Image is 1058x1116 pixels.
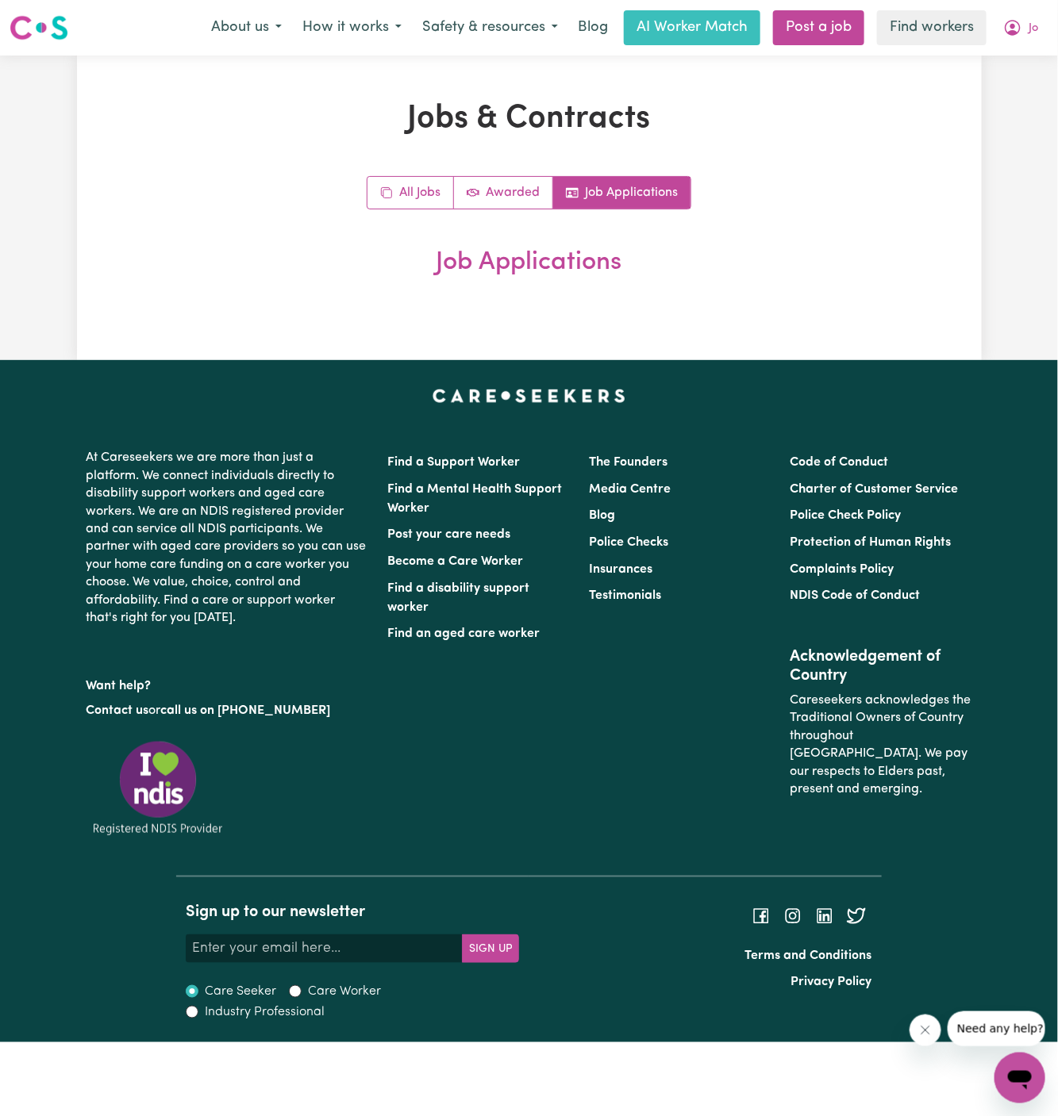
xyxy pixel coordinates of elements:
p: At Careseekers we are more than just a platform. We connect individuals directly to disability su... [87,443,369,633]
a: Find a Mental Health Support Worker [388,483,563,515]
a: Charter of Customer Service [790,483,958,496]
a: Insurances [589,563,652,576]
a: Find workers [877,10,987,45]
a: Contact us [87,704,149,717]
a: Job applications [553,177,691,209]
a: Careseekers home page [433,389,625,401]
a: All jobs [367,177,454,209]
button: Safety & resources [412,11,568,44]
iframe: Message from company [948,1011,1045,1046]
button: Subscribe [462,934,519,963]
button: How it works [292,11,412,44]
a: Follow Careseekers on Instagram [783,910,802,922]
a: Blog [589,509,615,522]
input: Enter your email here... [186,934,463,963]
a: Find a Support Worker [388,456,521,469]
p: or [87,696,369,726]
a: Terms and Conditions [745,949,872,962]
a: Post a job [773,10,864,45]
button: My Account [993,11,1048,44]
h2: Sign up to our newsletter [186,903,519,922]
a: NDIS Code of Conduct [790,589,920,602]
a: call us on [PHONE_NUMBER] [161,704,331,717]
p: Want help? [87,671,369,695]
p: Careseekers acknowledges the Traditional Owners of Country throughout [GEOGRAPHIC_DATA]. We pay o... [790,685,971,804]
a: AI Worker Match [624,10,760,45]
a: Code of Conduct [790,456,888,469]
a: Become a Care Worker [388,555,524,568]
iframe: Close message [910,1014,941,1046]
img: Registered NDIS provider [87,738,229,838]
a: Active jobs [454,177,553,209]
a: Find a disability support worker [388,582,530,614]
label: Care Worker [308,982,381,1001]
a: Privacy Policy [791,976,872,988]
a: Testimonials [589,589,661,602]
a: Police Checks [589,536,668,549]
a: Post your care needs [388,528,511,541]
iframe: Button to launch messaging window [995,1053,1045,1103]
a: Follow Careseekers on LinkedIn [815,910,834,922]
a: Media Centre [589,483,671,496]
a: Police Check Policy [790,509,901,522]
span: Jo [1029,20,1038,37]
a: Blog [568,10,617,45]
h2: Acknowledgement of Country [790,647,971,685]
img: Careseekers logo [10,13,68,42]
a: Complaints Policy [790,563,894,576]
a: Protection of Human Rights [790,536,951,549]
a: Find an aged care worker [388,627,541,640]
label: Industry Professional [205,1003,325,1022]
button: About us [201,11,292,44]
h2: Job Applications [162,247,897,278]
label: Care Seeker [205,982,276,1001]
a: Follow Careseekers on Facebook [752,910,771,922]
a: The Founders [589,456,668,469]
h1: Jobs & Contracts [162,100,897,138]
a: Careseekers logo [10,10,68,46]
a: Follow Careseekers on Twitter [847,910,866,922]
